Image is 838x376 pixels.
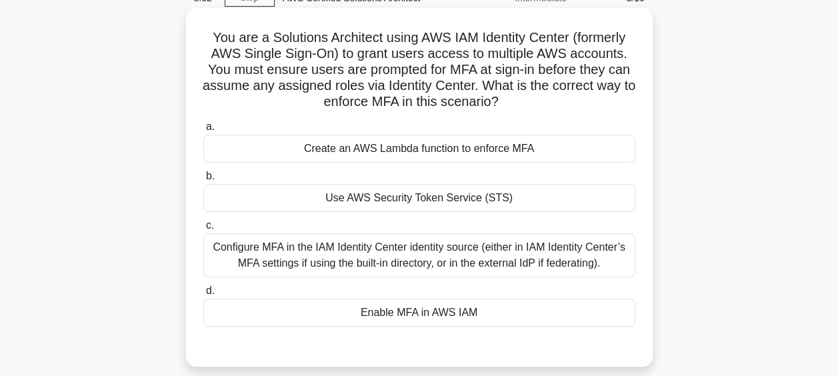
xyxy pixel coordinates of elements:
[206,170,215,181] span: b.
[203,299,635,327] div: Enable MFA in AWS IAM
[203,184,635,212] div: Use AWS Security Token Service (STS)
[203,135,635,163] div: Create an AWS Lambda function to enforce MFA
[206,285,215,296] span: d.
[206,219,214,231] span: c.
[202,29,637,111] h5: You are a Solutions Architect using AWS IAM Identity Center (formerly AWS Single Sign-On) to gran...
[203,233,635,277] div: Configure MFA in the IAM Identity Center identity source (either in IAM Identity Center’s MFA set...
[206,121,215,132] span: a.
